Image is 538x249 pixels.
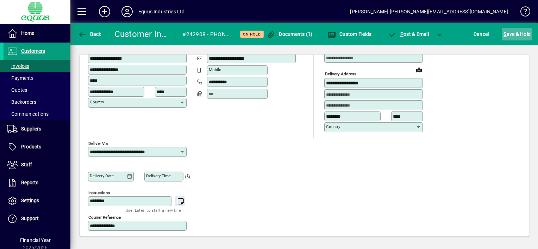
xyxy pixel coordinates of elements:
[146,173,171,178] mat-label: Delivery time
[400,31,403,37] span: P
[90,173,114,178] mat-label: Delivery date
[93,5,116,18] button: Add
[4,72,70,84] a: Payments
[388,31,429,37] span: ost & Email
[4,25,70,42] a: Home
[4,192,70,210] a: Settings
[21,162,32,167] span: Staff
[21,216,39,221] span: Support
[326,124,340,129] mat-label: Country
[7,111,49,117] span: Communications
[116,5,138,18] button: Profile
[515,1,529,24] a: Knowledge Base
[4,120,70,138] a: Suppliers
[138,6,185,17] div: Equus Industries Ltd
[88,141,108,146] mat-label: Deliver via
[413,64,425,75] a: View on map
[21,48,45,54] span: Customers
[126,206,181,214] mat-hint: Use 'Enter' to start a new line
[502,28,532,40] button: Save & Hold
[209,67,221,72] mat-label: Mobile
[472,28,491,40] button: Cancel
[20,237,51,243] span: Financial Year
[114,28,168,40] div: Customer Invoice
[76,28,103,40] button: Back
[182,29,231,40] div: #242908 - PHONE ORDER
[90,100,104,104] mat-label: Country
[21,198,39,203] span: Settings
[88,215,121,219] mat-label: Courier Reference
[21,180,38,185] span: Reports
[503,31,506,37] span: S
[4,84,70,96] a: Quotes
[503,28,531,40] span: ave & Hold
[327,31,372,37] span: Custom Fields
[21,30,34,36] span: Home
[21,126,41,132] span: Suppliers
[474,28,489,40] span: Cancel
[78,31,101,37] span: Back
[326,28,374,40] button: Custom Fields
[7,99,36,105] span: Backorders
[7,75,33,81] span: Payments
[267,31,313,37] span: Documents (1)
[265,28,314,40] button: Documents (1)
[4,174,70,192] a: Reports
[4,210,70,228] a: Support
[70,28,109,40] app-page-header-button: Back
[4,108,70,120] a: Communications
[384,28,432,40] button: Post & Email
[21,144,41,149] span: Products
[4,96,70,108] a: Backorders
[7,63,29,69] span: Invoices
[4,60,70,72] a: Invoices
[4,156,70,174] a: Staff
[7,87,27,93] span: Quotes
[243,32,261,37] span: On hold
[350,6,508,17] div: [PERSON_NAME] [PERSON_NAME][EMAIL_ADDRESS][DOMAIN_NAME]
[4,138,70,156] a: Products
[88,190,110,195] mat-label: Instructions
